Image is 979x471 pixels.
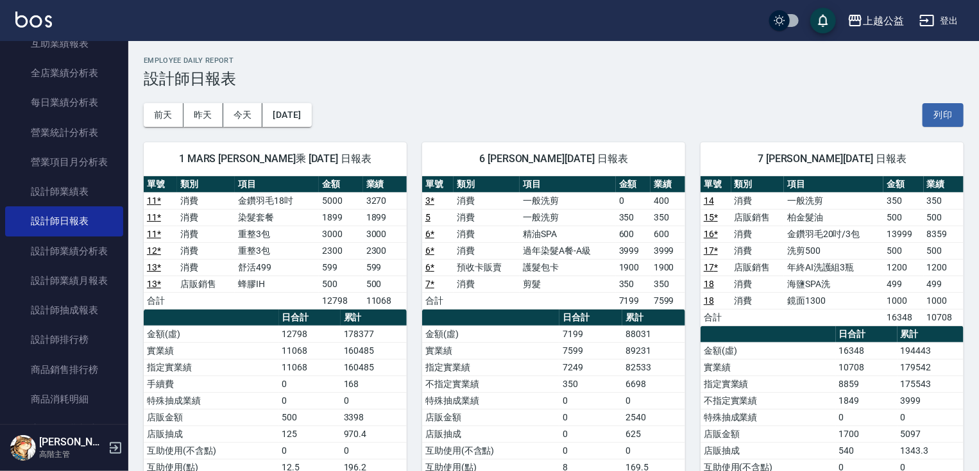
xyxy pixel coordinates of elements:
td: 500 [319,276,362,292]
h5: [PERSON_NAME] [39,436,105,449]
td: 實業績 [144,342,279,359]
button: 昨天 [183,103,223,127]
td: 7199 [559,326,622,342]
a: 18 [704,279,714,289]
td: 合計 [144,292,177,309]
td: 染髮套餐 [235,209,319,226]
h3: 設計師日報表 [144,70,964,88]
td: 0 [559,426,622,442]
td: 重整3包 [235,242,319,259]
td: 年終AI洗護組3瓶 [784,259,883,276]
td: 499 [883,276,923,292]
td: 1343.3 [898,442,964,459]
td: 0 [279,392,341,409]
td: 7249 [559,359,622,376]
td: 消費 [177,259,235,276]
td: 1200 [924,259,964,276]
td: 0 [836,409,898,426]
td: 499 [924,276,964,292]
th: 類別 [454,176,520,193]
td: 舒活499 [235,259,319,276]
th: 業績 [924,176,964,193]
td: 12798 [279,326,341,342]
td: 消費 [177,209,235,226]
td: 消費 [177,242,235,259]
td: 400 [651,192,685,209]
h2: Employee Daily Report [144,56,964,65]
button: 登出 [914,9,964,33]
td: 0 [622,392,685,409]
td: 海鹽SPA洗 [784,276,883,292]
td: 970.4 [341,426,407,442]
td: 168 [341,376,407,392]
td: 0 [279,376,341,392]
td: 13999 [883,226,923,242]
td: 1000 [883,292,923,309]
td: 重整3包 [235,226,319,242]
div: 上越公益 [863,13,904,29]
td: 1700 [836,426,898,442]
td: 350 [616,276,651,292]
td: 6698 [622,376,685,392]
td: 互助使用(不含點) [422,442,559,459]
td: 消費 [454,192,520,209]
td: 5097 [898,426,964,442]
td: 350 [616,209,651,226]
a: 商品消耗明細 [5,384,123,414]
td: 鏡面1300 [784,292,883,309]
td: 0 [898,409,964,426]
td: 消費 [454,242,520,259]
td: 350 [883,192,923,209]
td: 0 [559,392,622,409]
td: 3999 [898,392,964,409]
td: 精油SPA [520,226,616,242]
td: 0 [279,442,341,459]
td: 1900 [616,259,651,276]
th: 項目 [235,176,319,193]
td: 店販銷售 [731,259,785,276]
td: 500 [279,409,341,426]
th: 項目 [784,176,883,193]
td: 178377 [341,326,407,342]
td: 3398 [341,409,407,426]
th: 累計 [898,326,964,343]
td: 500 [924,242,964,259]
td: 599 [319,259,362,276]
td: 3999 [651,242,685,259]
table: a dense table [422,176,685,310]
button: save [810,8,836,33]
td: 0 [341,442,407,459]
td: 350 [651,209,685,226]
th: 項目 [520,176,616,193]
td: 1200 [883,259,923,276]
td: 0 [341,392,407,409]
th: 累計 [341,310,407,326]
td: 店販抽成 [144,426,279,442]
a: 互助業績報表 [5,29,123,58]
table: a dense table [144,176,407,310]
span: 1 MARS [PERSON_NAME]乘 [DATE] 日報表 [159,153,391,165]
td: 店販金額 [701,426,836,442]
td: 88031 [622,326,685,342]
img: Logo [15,12,52,28]
button: 列印 [923,103,964,127]
td: 0 [559,442,622,459]
td: 82533 [622,359,685,376]
td: 不指定實業績 [422,376,559,392]
td: 一般洗剪 [520,209,616,226]
td: 實業績 [422,342,559,359]
td: 1000 [924,292,964,309]
td: 3999 [616,242,651,259]
th: 類別 [177,176,235,193]
button: 上越公益 [842,8,909,34]
td: 消費 [731,276,785,292]
td: 10708 [836,359,898,376]
a: 設計師抽成報表 [5,295,123,325]
td: 7599 [559,342,622,359]
td: 店販銷售 [177,276,235,292]
td: 消費 [731,292,785,309]
th: 類別 [731,176,785,193]
td: 11068 [279,359,341,376]
th: 日合計 [559,310,622,326]
td: 特殊抽成業績 [422,392,559,409]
